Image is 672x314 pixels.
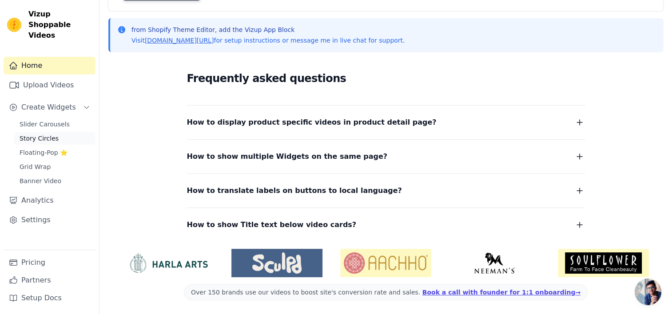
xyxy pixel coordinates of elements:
[187,219,357,231] span: How to show Title text below video cards?
[28,9,92,41] span: Vizup Shoppable Videos
[21,102,76,113] span: Create Widgets
[187,219,585,231] button: How to show Title text below video cards?
[231,252,322,274] img: Sculpd US
[4,76,95,94] a: Upload Videos
[187,184,585,197] button: How to translate labels on buttons to local language?
[4,192,95,209] a: Analytics
[20,134,59,143] span: Story Circles
[131,36,405,45] p: Visit for setup instructions or message me in live chat for support.
[4,211,95,229] a: Settings
[123,252,214,274] img: HarlaArts
[20,120,70,129] span: Slider Carousels
[20,177,61,185] span: Banner Video
[4,271,95,289] a: Partners
[14,146,95,159] a: Floating-Pop ⭐
[20,162,51,171] span: Grid Wrap
[4,57,95,75] a: Home
[131,25,405,34] p: from Shopify Theme Editor, add the Vizup App Block
[449,252,540,274] img: Neeman's
[7,18,21,32] img: Vizup
[187,150,585,163] button: How to show multiple Widgets on the same page?
[340,249,431,277] img: Aachho
[14,132,95,145] a: Story Circles
[20,148,68,157] span: Floating-Pop ⭐
[558,249,649,277] img: Soulflower
[187,70,585,87] h2: Frequently asked questions
[422,289,581,296] a: Book a call with founder for 1:1 onboarding
[145,37,214,44] a: [DOMAIN_NAME][URL]
[187,184,402,197] span: How to translate labels on buttons to local language?
[4,254,95,271] a: Pricing
[4,289,95,307] a: Setup Docs
[14,175,95,187] a: Banner Video
[187,116,585,129] button: How to display product specific videos in product detail page?
[635,279,661,305] div: Open chat
[14,161,95,173] a: Grid Wrap
[187,150,388,163] span: How to show multiple Widgets on the same page?
[4,98,95,116] button: Create Widgets
[14,118,95,130] a: Slider Carousels
[187,116,437,129] span: How to display product specific videos in product detail page?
